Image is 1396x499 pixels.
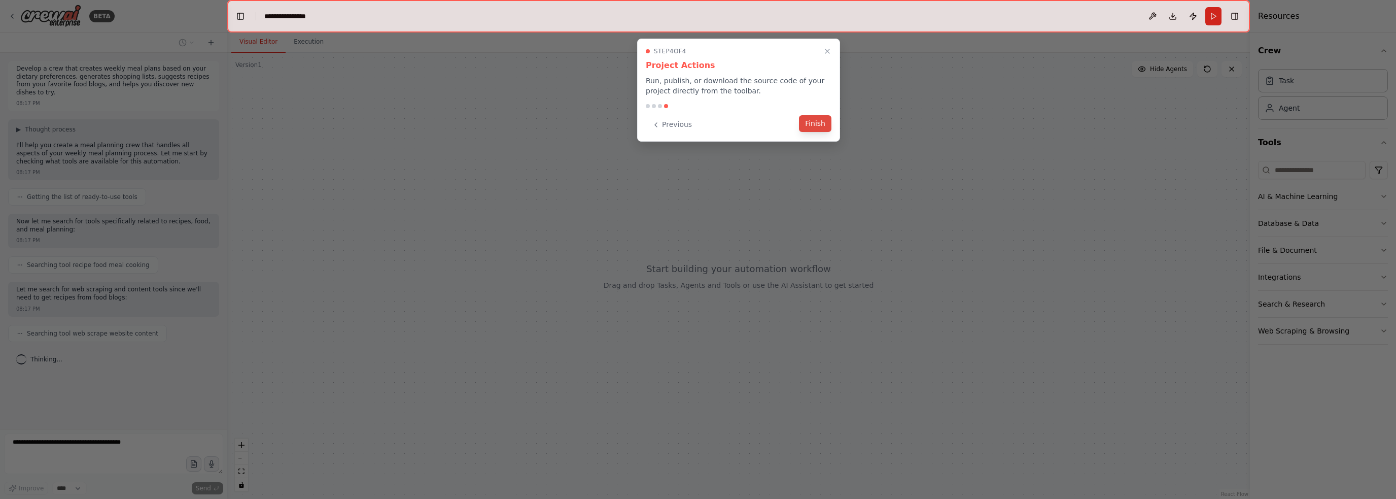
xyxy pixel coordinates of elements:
button: Finish [799,115,831,132]
span: Step 4 of 4 [654,47,686,55]
button: Close walkthrough [821,45,833,57]
button: Previous [646,116,698,133]
button: Hide left sidebar [233,9,248,23]
h3: Project Actions [646,59,831,72]
p: Run, publish, or download the source code of your project directly from the toolbar. [646,76,831,96]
